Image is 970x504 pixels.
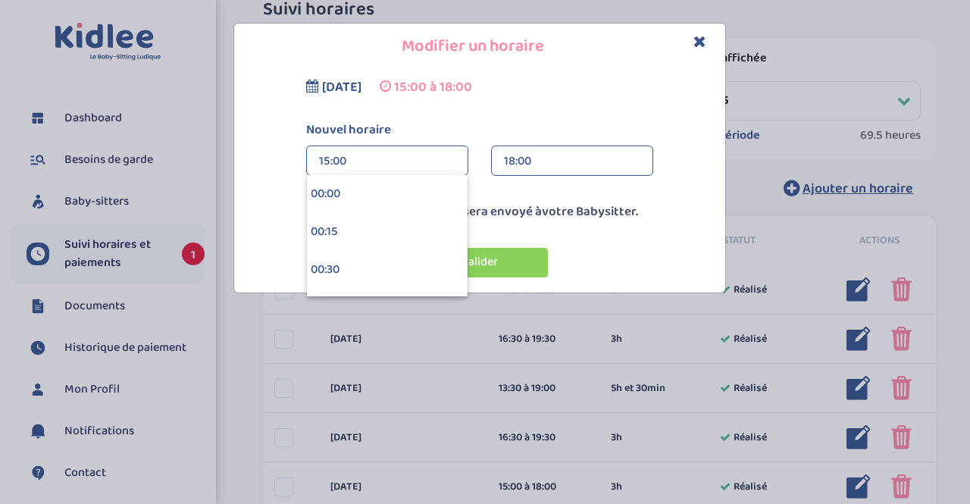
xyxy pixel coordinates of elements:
[542,202,638,222] span: votre Babysitter.
[307,175,468,213] div: 00:00
[307,251,468,289] div: 00:30
[322,77,361,98] span: [DATE]
[307,213,468,251] div: 00:15
[319,146,455,177] div: 15:00
[295,121,665,140] label: Nouvel horaire
[238,202,721,222] p: Un e-mail de notification sera envoyé à
[394,77,472,98] span: 15:00 à 18:00
[411,248,548,277] button: Valider
[307,289,468,327] div: 00:45
[504,146,640,177] div: 18:00
[693,33,706,51] button: Close
[246,35,714,58] h4: Modifier un horaire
